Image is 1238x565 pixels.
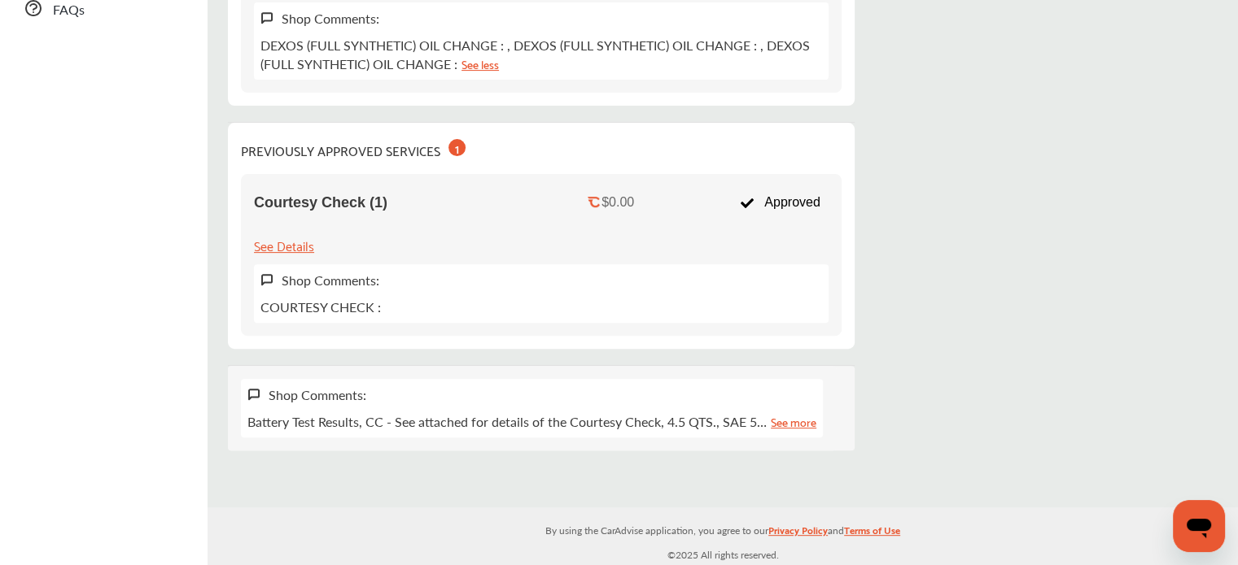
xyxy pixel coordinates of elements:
a: See less [462,54,499,73]
iframe: Button to launch messaging window [1173,500,1225,552]
a: Terms of Use [844,521,900,546]
a: Privacy Policy [768,521,828,546]
img: svg+xml;base64,PHN2ZyB3aWR0aD0iMTYiIGhlaWdodD0iMTciIHZpZXdCb3g9IjAgMCAxNiAxNyIgZmlsbD0ibm9uZSIgeG... [247,388,260,402]
a: See more [771,412,816,431]
div: 1 [448,139,466,156]
div: PREVIOUSLY APPROVED SERVICES [241,136,466,161]
div: Approved [731,187,828,218]
div: Shop Comments: [269,385,366,404]
img: svg+xml;base64,PHN2ZyB3aWR0aD0iMTYiIGhlaWdodD0iMTciIHZpZXdCb3g9IjAgMCAxNiAxNyIgZmlsbD0ibm9uZSIgeG... [260,273,273,287]
span: Courtesy Check (1) [254,194,387,211]
p: DEXOS (FULL SYNTHETIC) OIL CHANGE : , DEXOS (FULL SYNTHETIC) OIL CHANGE : , DEXOS (FULL SYNTHETIC... [260,36,822,73]
div: See Details [254,234,314,256]
label: Shop Comments: [282,271,379,289]
p: COURTESY CHECK : [260,298,381,316]
div: $0.00 [602,195,634,210]
label: Shop Comments: [282,9,379,28]
img: svg+xml;base64,PHN2ZyB3aWR0aD0iMTYiIGhlaWdodD0iMTciIHZpZXdCb3g9IjAgMCAxNiAxNyIgZmlsbD0ibm9uZSIgeG... [260,11,273,25]
p: By using the CarAdvise application, you agree to our and [208,521,1238,538]
p: Battery Test Results, CC - See attached for details of the Courtesy Check, 4.5 QTS., SAE 5… [247,412,816,431]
